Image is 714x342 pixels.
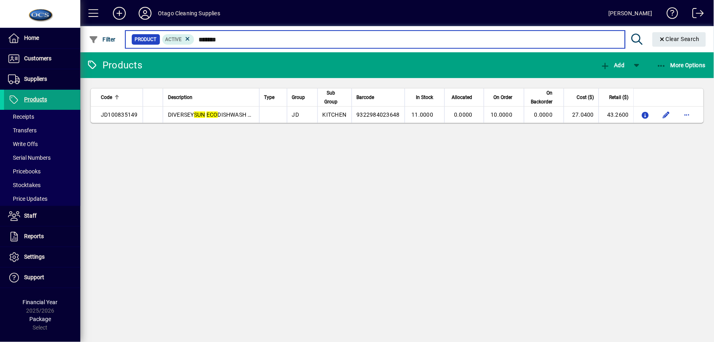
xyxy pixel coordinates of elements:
span: Clear Search [659,36,700,42]
div: Sub Group [323,89,347,106]
button: Filter [87,32,118,47]
em: ECO [207,111,218,118]
a: Settings [4,247,80,267]
span: Customers [24,55,51,62]
span: Transfers [8,127,37,134]
div: [PERSON_NAME] [609,7,653,20]
a: Serial Numbers [4,151,80,165]
a: Receipts [4,110,80,124]
span: Pricebooks [8,168,41,175]
span: More Options [657,62,706,68]
span: Reports [24,233,44,239]
span: Settings [24,253,45,260]
span: Package [29,316,51,322]
div: On Backorder [529,89,560,106]
a: Knowledge Base [661,2,678,28]
div: Code [101,93,138,102]
span: On Backorder [529,89,553,106]
span: Receipts [8,113,34,120]
a: Pricebooks [4,165,80,178]
span: Product [135,35,157,43]
span: Financial Year [23,299,58,305]
span: Serial Numbers [8,155,51,161]
button: Add [598,58,626,72]
span: Cost ($) [577,93,594,102]
td: 43.2600 [599,107,634,123]
span: Home [24,35,39,41]
span: Active [166,37,182,42]
button: Clear [653,32,706,47]
div: Description [168,93,254,102]
span: Barcode [357,93,374,102]
span: Code [101,93,112,102]
a: Stocktakes [4,178,80,192]
span: Stocktakes [8,182,41,188]
span: 0.0000 [454,111,473,118]
span: 0.0000 [534,111,553,118]
span: Group [292,93,305,102]
span: Products [24,96,47,103]
div: Otago Cleaning Supplies [158,7,220,20]
span: In Stock [416,93,433,102]
span: DIVERSEY DISHWASH TABLETS [168,111,272,118]
a: Suppliers [4,69,80,89]
button: Add [106,6,132,21]
span: Price Updates [8,196,47,202]
a: Reports [4,227,80,247]
span: Type [264,93,275,102]
a: Transfers [4,124,80,137]
a: Price Updates [4,192,80,206]
span: On Order [494,93,513,102]
div: In Stock [410,93,441,102]
div: Group [292,93,313,102]
span: Description [168,93,192,102]
span: Retail ($) [610,93,629,102]
span: Allocated [452,93,473,102]
span: Support [24,274,44,280]
em: SUN [194,111,205,118]
span: JD100835149 [101,111,138,118]
span: Write Offs [8,141,38,147]
span: Staff [24,212,37,219]
span: 10.0000 [491,111,513,118]
div: Barcode [357,93,400,102]
span: Sub Group [323,89,340,106]
span: KITCHEN [323,111,347,118]
div: Allocated [450,93,479,102]
div: On Order [489,93,520,102]
span: 11.0000 [412,111,434,118]
div: Products [86,59,142,72]
a: Logout [686,2,704,28]
span: JD [292,111,299,118]
button: Edit [660,108,673,121]
td: 27.0400 [564,107,599,123]
span: Add [600,62,624,68]
a: Staff [4,206,80,226]
button: Profile [132,6,158,21]
button: More options [681,108,694,121]
a: Support [4,268,80,288]
a: Customers [4,49,80,69]
span: 9322984023648 [357,111,400,118]
span: Suppliers [24,76,47,82]
a: Write Offs [4,137,80,151]
a: Home [4,28,80,48]
div: Type [264,93,282,102]
mat-chip: Activation Status: Active [162,34,194,45]
span: Filter [89,36,116,43]
button: More Options [655,58,708,72]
